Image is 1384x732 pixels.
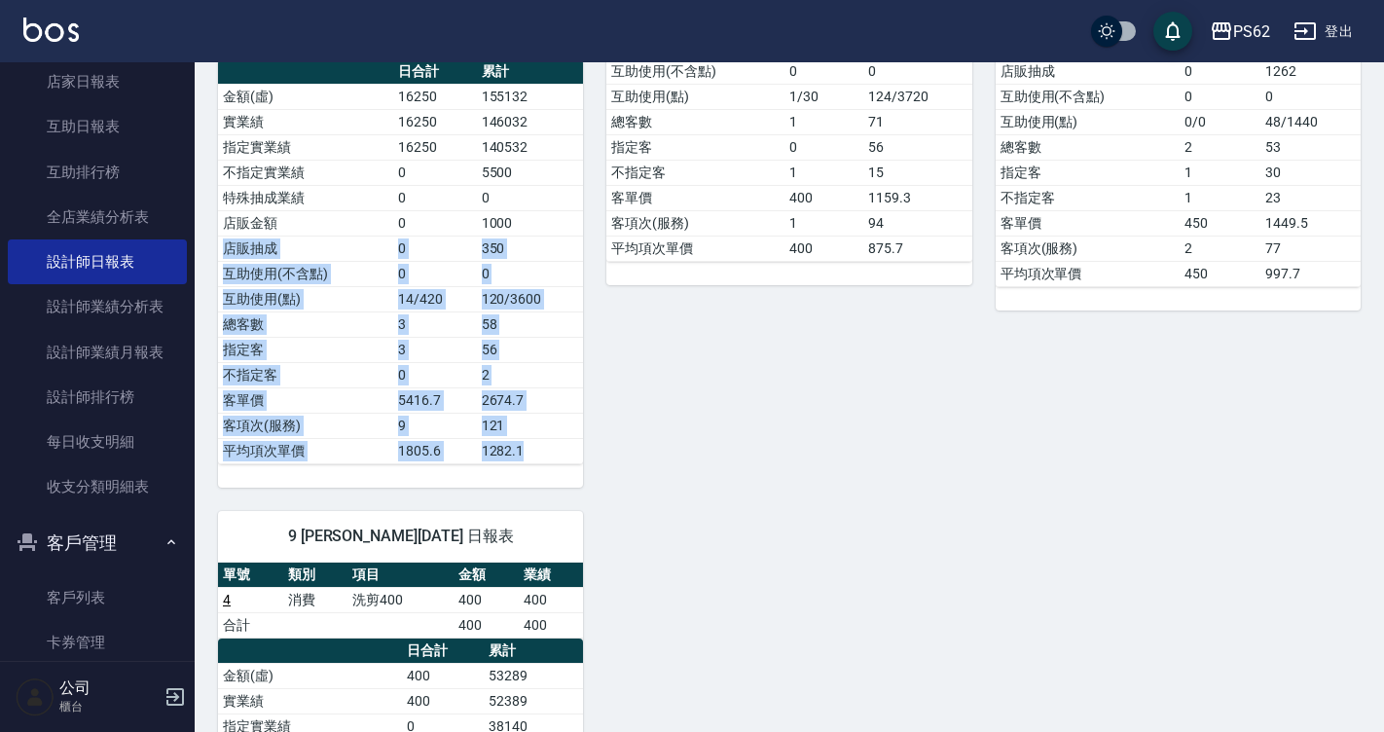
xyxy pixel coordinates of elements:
[996,134,1180,160] td: 總客數
[863,84,972,109] td: 124/3720
[519,563,584,588] th: 業績
[863,109,972,134] td: 71
[1180,261,1261,286] td: 450
[393,160,476,185] td: 0
[218,185,393,210] td: 特殊抽成業績
[1180,109,1261,134] td: 0/0
[218,311,393,337] td: 總客數
[477,261,584,286] td: 0
[477,160,584,185] td: 5500
[393,438,476,463] td: 1805.6
[1260,134,1361,160] td: 53
[784,210,863,236] td: 1
[59,678,159,698] h5: 公司
[8,284,187,329] a: 設計師業績分析表
[863,134,972,160] td: 56
[347,587,454,612] td: 洗剪400
[477,438,584,463] td: 1282.1
[402,688,484,714] td: 400
[218,362,393,387] td: 不指定客
[59,698,159,715] p: 櫃台
[8,464,187,509] a: 收支分類明細表
[8,518,187,568] button: 客戶管理
[1153,12,1192,51] button: save
[223,592,231,607] a: 4
[1180,236,1261,261] td: 2
[218,84,393,109] td: 金額(虛)
[606,58,784,84] td: 互助使用(不含點)
[996,261,1180,286] td: 平均項次單價
[863,58,972,84] td: 0
[8,59,187,104] a: 店家日報表
[8,575,187,620] a: 客戶列表
[784,84,863,109] td: 1/30
[784,160,863,185] td: 1
[454,563,519,588] th: 金額
[784,109,863,134] td: 1
[519,587,584,612] td: 400
[996,236,1180,261] td: 客項次(服務)
[393,84,476,109] td: 16250
[347,563,454,588] th: 項目
[996,185,1180,210] td: 不指定客
[484,688,584,714] td: 52389
[1286,14,1361,50] button: 登出
[218,210,393,236] td: 店販金額
[477,236,584,261] td: 350
[393,362,476,387] td: 0
[1233,19,1270,44] div: PS62
[218,663,402,688] td: 金額(虛)
[1260,236,1361,261] td: 77
[454,612,519,638] td: 400
[1260,185,1361,210] td: 23
[1180,210,1261,236] td: 450
[8,239,187,284] a: 設計師日報表
[477,84,584,109] td: 155132
[402,663,484,688] td: 400
[996,160,1180,185] td: 指定客
[477,362,584,387] td: 2
[393,185,476,210] td: 0
[996,84,1180,109] td: 互助使用(不含點)
[606,236,784,261] td: 平均項次單價
[218,688,402,714] td: 實業績
[863,185,972,210] td: 1159.3
[477,59,584,85] th: 累計
[283,563,348,588] th: 類別
[393,387,476,413] td: 5416.7
[218,438,393,463] td: 平均項次單價
[393,261,476,286] td: 0
[1260,160,1361,185] td: 30
[283,587,348,612] td: 消費
[8,420,187,464] a: 每日收支明細
[477,134,584,160] td: 140532
[393,59,476,85] th: 日合計
[393,134,476,160] td: 16250
[218,236,393,261] td: 店販抽成
[1260,261,1361,286] td: 997.7
[218,59,583,464] table: a dense table
[1260,109,1361,134] td: 48/1440
[218,261,393,286] td: 互助使用(不含點)
[241,527,560,546] span: 9 [PERSON_NAME][DATE] 日報表
[8,620,187,665] a: 卡券管理
[784,58,863,84] td: 0
[1180,58,1261,84] td: 0
[8,150,187,195] a: 互助排行榜
[477,413,584,438] td: 121
[996,109,1180,134] td: 互助使用(點)
[218,387,393,413] td: 客單價
[784,236,863,261] td: 400
[484,639,584,664] th: 累計
[1260,210,1361,236] td: 1449.5
[784,134,863,160] td: 0
[863,160,972,185] td: 15
[393,236,476,261] td: 0
[863,236,972,261] td: 875.7
[606,210,784,236] td: 客項次(服務)
[218,109,393,134] td: 實業績
[218,337,393,362] td: 指定客
[23,18,79,42] img: Logo
[8,104,187,149] a: 互助日報表
[477,109,584,134] td: 146032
